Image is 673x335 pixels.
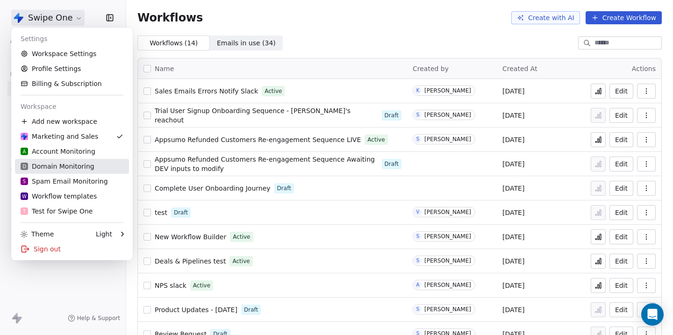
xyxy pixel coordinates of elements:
a: Billing & Subscription [15,76,129,91]
div: Settings [15,31,129,46]
span: T [23,208,26,215]
span: A [23,148,26,155]
span: D [22,163,26,170]
div: Theme [21,229,54,239]
div: Domain Monitoring [21,162,94,171]
img: Swipe%20One%20Logo%201-1.svg [21,133,28,140]
div: Spam Email Monitoring [21,177,108,186]
div: Marketing and Sales [21,132,98,141]
div: Workspace [15,99,129,114]
div: Add new workspace [15,114,129,129]
div: Light [96,229,112,239]
div: Account Monitoring [21,147,95,156]
div: Sign out [15,242,129,257]
span: W [22,193,27,200]
span: S [23,178,26,185]
div: Workflow templates [21,192,97,201]
a: Workspace Settings [15,46,129,61]
a: Profile Settings [15,61,129,76]
div: Test for Swipe One [21,207,93,216]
